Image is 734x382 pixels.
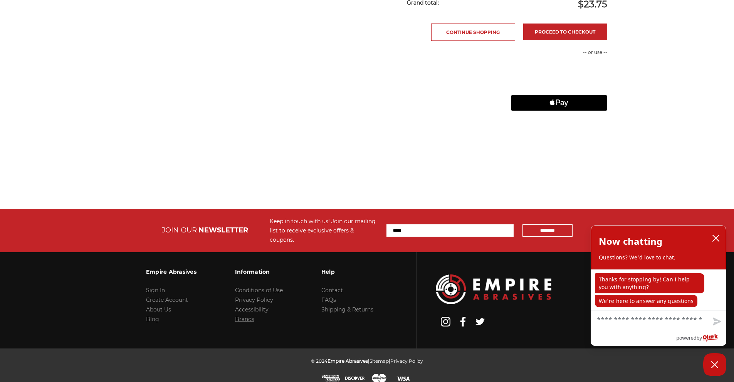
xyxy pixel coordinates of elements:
[697,333,702,343] span: by
[321,296,336,303] a: FAQs
[270,217,379,244] div: Keep in touch with us! Join our mailing list to receive exclusive offers & coupons.
[235,296,273,303] a: Privacy Policy
[146,306,171,313] a: About Us
[511,49,607,56] p: -- or use --
[198,226,248,234] span: NEWSLETTER
[710,232,722,244] button: close chatbox
[591,225,726,346] div: olark chatbox
[370,358,389,364] a: Sitemap
[591,269,726,310] div: chat
[595,273,704,293] p: Thanks for stopping by! Can I help you with anything?
[162,226,197,234] span: JOIN OUR
[703,353,726,376] button: Close Chatbox
[676,333,696,343] span: powered
[321,306,373,313] a: Shipping & Returns
[676,331,726,345] a: Powered by Olark
[146,287,165,294] a: Sign In
[595,295,697,307] p: We're here to answer any questions
[235,306,269,313] a: Accessibility
[431,24,515,41] a: Continue Shopping
[311,356,423,366] p: © 2024 | |
[707,313,726,331] button: Send message
[523,24,607,40] a: Proceed to checkout
[599,234,662,249] h2: Now chatting
[146,264,197,280] h3: Empire Abrasives
[146,316,159,323] a: Blog
[599,254,718,261] p: Questions? We'd love to chat.
[511,76,607,91] iframe: PayPal-paylater
[436,274,551,304] img: Empire Abrasives Logo Image
[321,264,373,280] h3: Help
[235,287,283,294] a: Conditions of Use
[235,316,254,323] a: Brands
[328,358,368,364] span: Empire Abrasives
[146,296,188,303] a: Create Account
[321,287,343,294] a: Contact
[390,358,423,364] a: Privacy Policy
[235,264,283,280] h3: Information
